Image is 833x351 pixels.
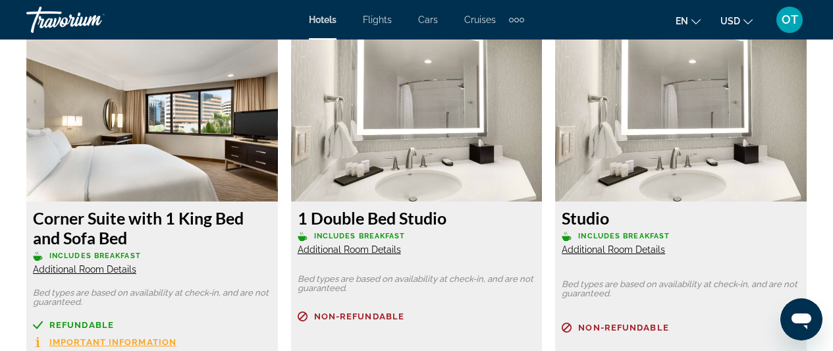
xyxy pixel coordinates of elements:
[33,288,271,307] p: Bed types are based on availability at check-in, and are not guaranteed.
[509,9,524,30] button: Extra navigation items
[720,11,753,30] button: Change currency
[309,14,336,25] a: Hotels
[33,337,176,348] button: Important Information
[676,11,701,30] button: Change language
[720,16,740,26] span: USD
[578,323,668,332] span: Non-refundable
[298,275,536,293] p: Bed types are based on availability at check-in, and are not guaranteed.
[772,6,807,34] button: User Menu
[562,280,800,298] p: Bed types are based on availability at check-in, and are not guaranteed.
[33,264,136,275] span: Additional Room Details
[291,37,543,202] img: 85ae7336-b6fb-461e-87ea-d4fc4c711b33.jpeg
[562,208,800,228] h3: Studio
[578,232,670,240] span: Includes Breakfast
[363,14,392,25] a: Flights
[562,244,665,255] span: Additional Room Details
[314,232,406,240] span: Includes Breakfast
[33,208,271,248] h3: Corner Suite with 1 King Bed and Sofa Bed
[298,244,401,255] span: Additional Room Details
[49,252,141,260] span: Includes Breakfast
[780,298,822,340] iframe: Button to launch messaging window
[26,3,158,37] a: Travorium
[314,312,404,321] span: Non-refundable
[298,208,536,228] h3: 1 Double Bed Studio
[26,37,278,202] img: 93734665-b436-42b5-aaef-51da3e449032.jpeg
[33,320,271,330] a: Refundable
[49,321,114,329] span: Refundable
[555,37,807,202] img: 85ae7336-b6fb-461e-87ea-d4fc4c711b33.jpeg
[676,16,688,26] span: en
[464,14,496,25] a: Cruises
[782,13,798,26] span: OT
[49,338,176,346] span: Important Information
[418,14,438,25] a: Cars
